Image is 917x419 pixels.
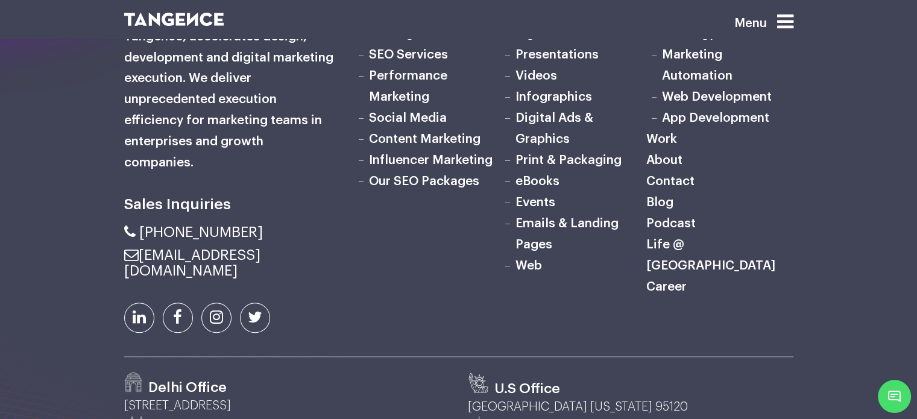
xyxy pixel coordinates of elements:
h6: Sales Inquiries [124,192,335,217]
a: Videos [515,69,557,82]
a: Print & Packaging [515,154,622,166]
a: [EMAIL_ADDRESS][DOMAIN_NAME] [124,248,260,278]
a: Our SEO Packages [369,175,479,187]
img: logo SVG [124,13,224,26]
a: Presentations [515,48,599,61]
a: Podcast [646,217,696,230]
a: eBooks [515,175,559,187]
a: Career [646,280,687,293]
a: [PHONE_NUMBER] [124,225,263,239]
span: Chat Widget [878,380,911,413]
a: Work [646,133,677,145]
a: Digital Ads & Graphics [515,112,593,145]
a: Events [515,196,555,209]
p: [STREET_ADDRESS] [124,397,450,415]
img: us.svg [468,372,489,393]
a: Infographics [515,90,592,103]
h3: Delhi Office [148,379,227,397]
a: Web [515,259,542,272]
a: About [646,154,682,166]
a: Blog [646,196,673,209]
h6: Tangence, accelerates design, development and digital marketing execution. We deliver unprecedent... [124,27,335,174]
a: Web Development [662,90,772,103]
a: App Development [662,112,769,124]
a: Marketing Automation [662,48,733,82]
a: Emails & Landing Pages [515,217,619,251]
span: [PHONE_NUMBER] [139,225,263,239]
h3: U.S Office [494,380,560,398]
a: SEO Services [369,48,448,61]
a: Content Marketing [369,133,481,145]
a: Contact [646,175,695,187]
p: [GEOGRAPHIC_DATA] [US_STATE] 95120 [468,398,793,416]
a: Social Media [369,112,447,124]
img: Path-529.png [124,372,143,392]
a: Influencer Marketing [369,154,493,166]
a: Life @ [GEOGRAPHIC_DATA] [646,238,775,272]
a: Performance Marketing [369,69,447,103]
